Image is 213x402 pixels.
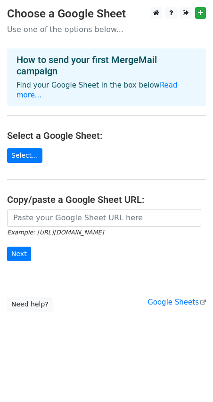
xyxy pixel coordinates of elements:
a: Need help? [7,297,53,312]
h4: How to send your first MergeMail campaign [16,54,197,77]
input: Next [7,247,31,261]
h3: Choose a Google Sheet [7,7,206,21]
p: Use one of the options below... [7,24,206,34]
h4: Select a Google Sheet: [7,130,206,141]
h4: Copy/paste a Google Sheet URL: [7,194,206,205]
a: Google Sheets [147,298,206,306]
p: Find your Google Sheet in the box below [16,80,197,100]
input: Paste your Google Sheet URL here [7,209,201,227]
a: Read more... [16,81,178,99]
a: Select... [7,148,42,163]
small: Example: [URL][DOMAIN_NAME] [7,229,104,236]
